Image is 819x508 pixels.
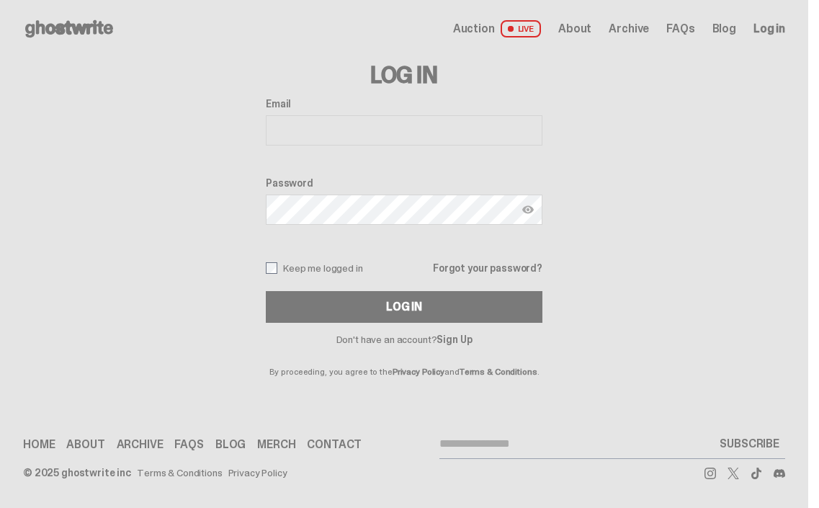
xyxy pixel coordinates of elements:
[266,63,542,86] h3: Log In
[215,439,246,450] a: Blog
[453,23,495,35] span: Auction
[23,468,131,478] div: © 2025 ghostwrite inc
[23,439,55,450] a: Home
[393,366,444,378] a: Privacy Policy
[266,291,542,323] button: Log In
[66,439,104,450] a: About
[257,439,295,450] a: Merch
[174,439,203,450] a: FAQs
[753,23,785,35] a: Log in
[501,20,542,37] span: LIVE
[307,439,362,450] a: Contact
[433,263,542,273] a: Forgot your password?
[266,262,363,274] label: Keep me logged in
[460,366,537,378] a: Terms & Conditions
[117,439,164,450] a: Archive
[437,333,472,346] a: Sign Up
[266,98,542,110] label: Email
[266,334,542,344] p: Don't have an account?
[666,23,694,35] a: FAQs
[714,429,785,458] button: SUBSCRIBE
[266,262,277,274] input: Keep me logged in
[266,177,542,189] label: Password
[266,344,542,376] p: By proceeding, you agree to the and .
[453,20,541,37] a: Auction LIVE
[609,23,649,35] a: Archive
[522,204,534,215] img: Show password
[558,23,591,35] a: About
[228,468,287,478] a: Privacy Policy
[386,301,422,313] div: Log In
[712,23,736,35] a: Blog
[137,468,222,478] a: Terms & Conditions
